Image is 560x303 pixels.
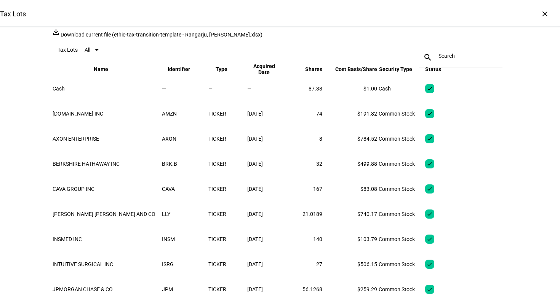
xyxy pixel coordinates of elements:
[216,66,239,72] span: Type
[294,66,322,72] span: Shares
[208,136,246,142] div: TICKER
[208,86,213,92] span: —
[379,66,424,72] span: Security Type
[438,53,483,59] input: Search
[247,261,263,267] span: [DATE]
[379,136,424,142] div: Common Stock
[379,161,424,167] div: Common Stock
[419,53,437,62] mat-icon: search
[51,27,61,36] mat-icon: file_download
[427,161,433,167] mat-icon: check
[247,63,292,75] span: Acquired Date
[427,261,433,267] mat-icon: check
[162,261,207,267] div: ISRG
[162,236,207,242] div: INSM
[162,161,207,167] div: BRK.B
[313,186,322,192] span: 167
[61,32,262,38] span: Download current file (ethic-tax-transition-template - Rangarju, [PERSON_NAME].xlsx)
[168,66,202,72] span: Identifier
[208,261,246,267] div: TICKER
[208,236,246,242] div: TICKER
[53,161,160,167] div: BERKSHIRE HATHAWAY INC
[162,111,207,117] div: AMZN
[247,111,263,117] span: [DATE]
[53,136,160,142] div: AXON ENTERPRISE
[247,186,263,192] span: [DATE]
[208,111,246,117] div: TICKER
[162,286,207,292] div: JPM
[208,286,246,292] div: TICKER
[324,136,377,142] div: $784.52
[324,86,377,92] div: $1.00
[316,111,322,117] span: 74
[53,286,160,292] div: JPMORGAN CHASE & CO
[247,211,263,217] span: [DATE]
[379,286,424,292] div: Common Stock
[302,286,322,292] span: 56.1268
[379,111,424,117] div: Common Stock
[53,86,160,92] div: Cash
[302,211,322,217] span: 21.0189
[427,186,433,192] mat-icon: check
[162,86,166,92] span: —
[319,136,322,142] span: 8
[208,161,246,167] div: TICKER
[53,236,160,242] div: INSMED INC
[85,47,90,53] span: All
[324,261,377,267] div: $506.15
[324,286,377,292] div: $259.29
[208,186,246,192] div: TICKER
[316,261,322,267] span: 27
[427,136,433,142] mat-icon: check
[379,86,424,92] div: Cash
[324,186,377,192] div: $83.08
[427,111,433,117] mat-icon: check
[427,236,433,242] mat-icon: check
[324,111,377,117] div: $191.82
[247,236,263,242] span: [DATE]
[53,186,160,192] div: CAVA GROUP INC
[379,236,424,242] div: Common Stock
[309,86,322,92] span: 87.38
[247,136,263,142] span: [DATE]
[58,47,78,53] eth-data-table-title: Tax Lots
[162,211,207,217] div: LLY
[427,211,433,217] mat-icon: check
[94,66,120,72] span: Name
[162,186,207,192] div: CAVA
[324,211,377,217] div: $740.17
[379,186,424,192] div: Common Stock
[324,161,377,167] div: $499.88
[247,161,263,167] span: [DATE]
[53,261,160,267] div: INTUITIVE SURGICAL INC
[324,66,377,72] span: Cost Basis/Share
[316,161,322,167] span: 32
[427,86,433,92] mat-icon: check
[425,66,453,72] span: Status
[324,236,377,242] div: $103.79
[379,261,424,267] div: Common Stock
[539,8,551,20] div: ×
[313,236,322,242] span: 140
[53,211,160,217] div: [PERSON_NAME] [PERSON_NAME] AND CO
[208,211,246,217] div: TICKER
[247,86,251,92] span: —
[162,136,207,142] div: AXON
[379,211,424,217] div: Common Stock
[427,286,433,292] mat-icon: check
[53,111,160,117] div: [DOMAIN_NAME] INC
[247,286,263,292] span: [DATE]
